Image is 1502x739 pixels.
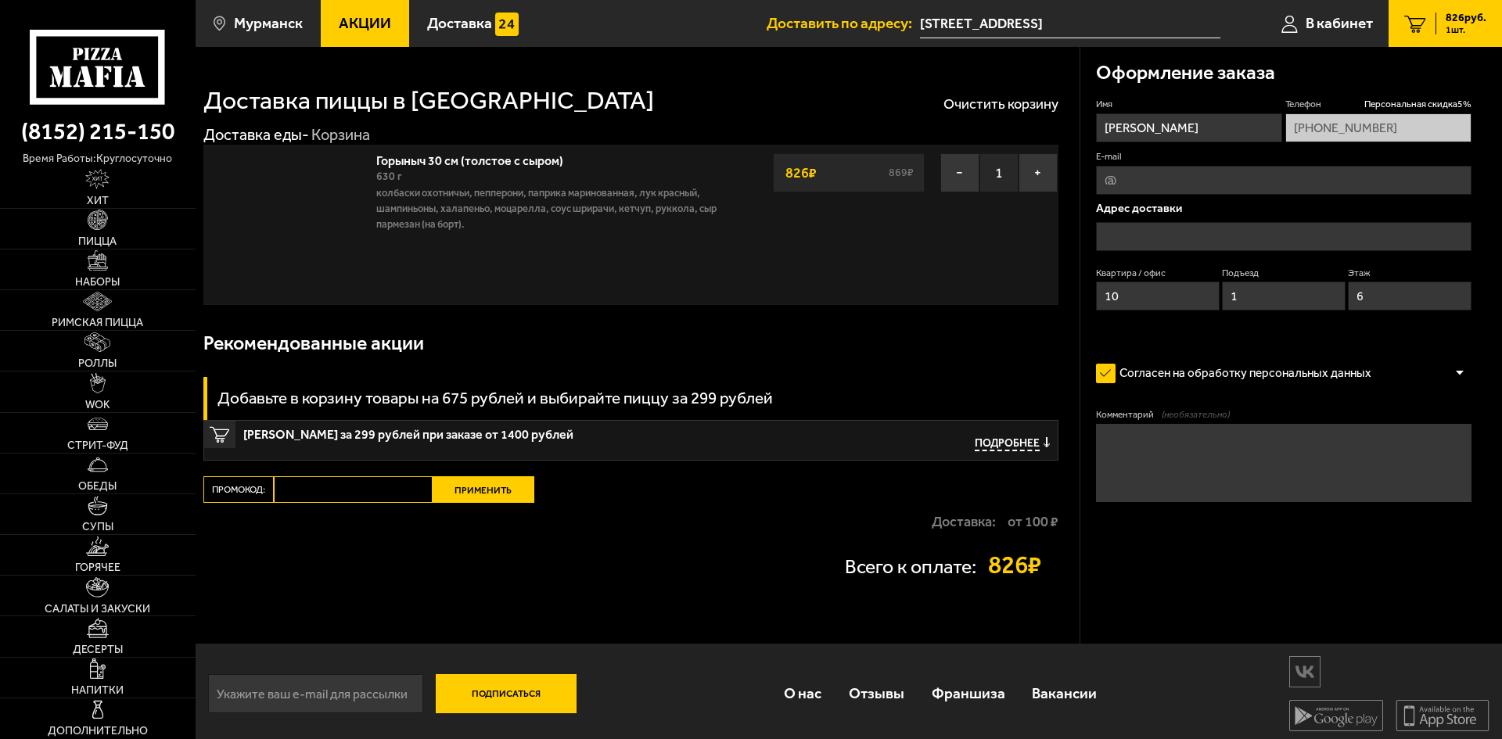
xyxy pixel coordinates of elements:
[1096,408,1471,422] label: Комментарий
[75,277,120,288] span: Наборы
[52,317,143,328] span: Римская пицца
[45,604,150,615] span: Салаты и закуски
[1096,63,1275,82] h3: Оформление заказа
[1446,13,1486,23] span: 826 руб.
[376,185,725,232] p: колбаски Охотничьи, пепперони, паприка маринованная, лук красный, шампиньоны, халапеньо, моцарелл...
[1096,357,1387,389] label: Согласен на обработку персональных данных
[78,236,117,247] span: Пицца
[376,149,579,168] a: Горыныч 30 см (толстое с сыром)
[1285,113,1471,142] input: +7 (
[339,16,391,30] span: Акции
[85,400,110,411] span: WOK
[1162,408,1230,422] span: (необязательно)
[433,476,534,503] button: Применить
[1290,658,1320,685] img: vk
[767,16,920,30] span: Доставить по адресу:
[1306,16,1373,30] span: В кабинет
[67,440,128,451] span: Стрит-фуд
[203,333,424,353] h3: Рекомендованные акции
[1019,668,1111,719] a: Вакансии
[376,170,402,183] span: 630 г
[1222,267,1346,280] label: Подъезд
[203,125,309,144] a: Доставка еды-
[203,88,654,113] h1: Доставка пиццы в [GEOGRAPHIC_DATA]
[940,153,979,192] button: −
[87,196,109,206] span: Хит
[886,167,916,178] s: 869 ₽
[835,668,918,719] a: Отзывы
[82,522,113,533] span: Супы
[1096,150,1471,163] label: E-mail
[920,9,1220,38] input: Ваш адрес доставки
[1348,267,1471,280] label: Этаж
[1096,203,1471,214] p: Адрес доставки
[932,515,996,529] p: Доставка:
[78,481,117,492] span: Обеды
[73,644,123,655] span: Десерты
[71,685,124,696] span: Напитки
[1446,25,1486,34] span: 1 шт.
[217,389,773,406] h3: Добавьте в корзину товары на 675 рублей и выбирайте пиццу за 299 рублей
[427,16,492,30] span: Доставка
[311,124,370,145] div: Корзина
[771,668,835,719] a: О нас
[495,13,519,36] img: 15daf4d41897b9f0e9f617042186c801.svg
[975,437,1040,452] span: Подробнее
[1008,515,1058,529] strong: от 100 ₽
[988,552,1058,577] strong: 826 ₽
[48,726,148,737] span: Дополнительно
[1096,267,1220,280] label: Квартира / офис
[75,562,120,573] span: Горячее
[203,476,274,503] label: Промокод:
[918,668,1019,719] a: Франшиза
[782,158,821,188] strong: 826 ₽
[1096,166,1471,195] input: @
[436,674,577,713] button: Подписаться
[196,47,1080,644] div: 0
[1096,113,1282,142] input: Имя
[845,557,976,576] p: Всего к оплате:
[208,674,423,713] input: Укажите ваш e-mail для рассылки
[979,153,1019,192] span: 1
[234,16,303,30] span: Мурманск
[975,437,1050,452] button: Подробнее
[1019,153,1058,192] button: +
[78,358,117,369] span: Роллы
[943,97,1058,111] button: Очистить корзину
[243,421,756,441] span: [PERSON_NAME] за 299 рублей при заказе от 1400 рублей
[1096,98,1282,111] label: Имя
[1364,98,1471,111] span: Персональная скидка 5 %
[1285,98,1471,111] label: Телефон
